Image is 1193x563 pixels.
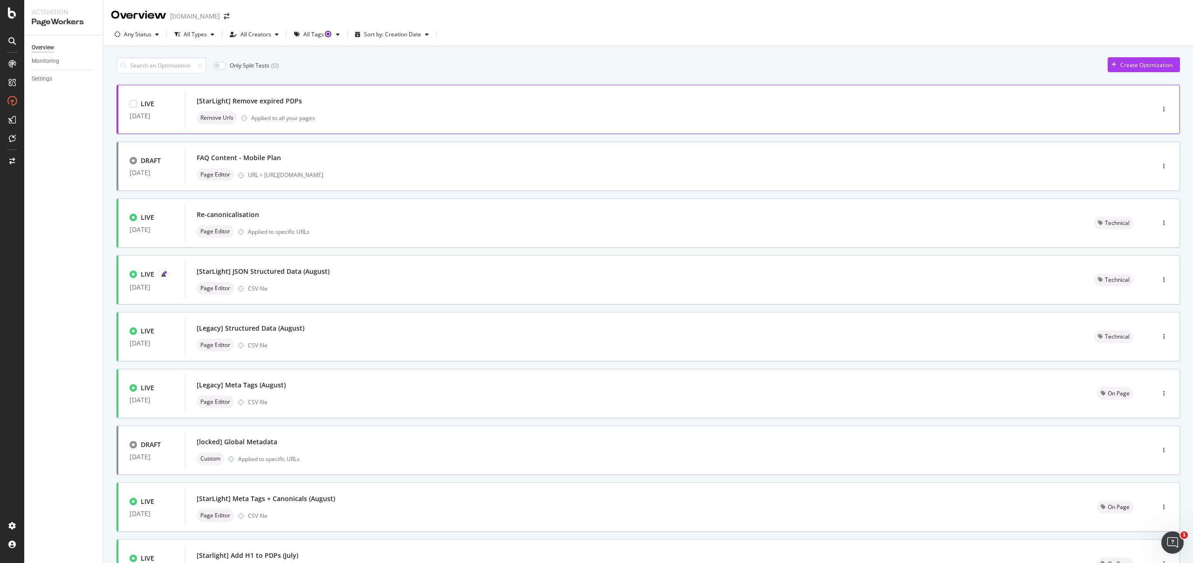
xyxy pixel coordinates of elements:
[1094,330,1133,343] div: neutral label
[197,225,234,238] div: neutral label
[171,27,218,42] button: All Types
[197,282,234,295] div: neutral label
[200,399,230,405] span: Page Editor
[32,74,52,84] div: Settings
[141,326,154,336] div: LIVE
[32,43,54,53] div: Overview
[197,551,298,560] div: [Starlight] Add H1 to PDPs (July)
[130,510,174,517] div: [DATE]
[1097,387,1133,400] div: neutral label
[111,7,166,23] div: Overview
[111,27,163,42] button: Any Status
[200,342,230,348] span: Page Editor
[197,380,286,390] div: [Legacy] Meta Tags (August)
[240,32,271,37] div: All Creators
[197,96,302,106] div: [StarLight] Remove expired PDPs
[251,114,315,122] div: Applied to all your pages
[248,512,267,520] div: CSV file
[197,452,224,465] div: neutral label
[200,285,230,291] span: Page Editor
[226,27,282,42] button: All Creators
[248,171,1115,179] div: URL = [URL][DOMAIN_NAME]
[130,339,174,347] div: [DATE]
[141,440,161,449] div: DRAFT
[364,32,421,37] div: Sort by: Creation Date
[197,324,304,333] div: [Legacy] Structured Data (August)
[124,32,151,37] div: Any Status
[230,61,269,69] div: Only Split Tests
[184,32,207,37] div: All Types
[130,226,174,233] div: [DATE]
[324,30,332,38] div: Tooltip anchor
[130,284,174,291] div: [DATE]
[1108,504,1130,510] span: On Page
[303,32,332,37] div: All Tags
[1108,57,1180,72] button: Create Optimization
[197,494,335,503] div: [StarLight] Meta Tags + Canonicals (August)
[1105,220,1130,226] span: Technical
[141,156,161,165] div: DRAFT
[197,111,237,124] div: neutral label
[197,210,259,219] div: Re-canonicalisation
[32,74,96,84] a: Settings
[141,270,154,279] div: LIVE
[1180,531,1188,539] span: 1
[1161,531,1184,554] iframe: Intercom live chat
[197,168,234,181] div: neutral label
[32,7,96,17] div: Activation
[141,99,154,109] div: LIVE
[1094,217,1133,230] div: neutral label
[32,17,96,27] div: PageWorkers
[32,56,96,66] a: Monitoring
[130,112,174,120] div: [DATE]
[248,341,267,349] div: CSV file
[200,456,220,461] span: Custom
[1108,391,1130,396] span: On Page
[290,27,343,42] button: All TagsTooltip anchor
[224,13,229,20] div: arrow-right-arrow-left
[32,43,96,53] a: Overview
[1120,61,1172,69] div: Create Optimization
[141,497,154,506] div: LIVE
[197,395,234,408] div: neutral label
[248,228,309,236] div: Applied to specific URLs
[141,213,154,222] div: LIVE
[141,383,154,393] div: LIVE
[32,56,59,66] div: Monitoring
[248,398,267,406] div: CSV file
[200,115,233,121] span: Remove Urls
[197,267,329,276] div: [StarLight] JSON Structured Data (August)
[248,285,267,292] div: CSV file
[1094,273,1133,286] div: neutral label
[197,153,281,163] div: FAQ Content - Mobile Plan
[117,57,206,74] input: Search an Optimization
[130,396,174,404] div: [DATE]
[130,453,174,461] div: [DATE]
[238,455,300,463] div: Applied to specific URLs
[200,513,230,518] span: Page Editor
[197,339,234,352] div: neutral label
[197,437,277,447] div: [locked] Global Metadata
[271,61,279,70] div: ( 0 )
[1105,277,1130,283] span: Technical
[130,169,174,176] div: [DATE]
[200,172,230,177] span: Page Editor
[197,509,234,522] div: neutral label
[141,554,154,563] div: LIVE
[170,12,220,21] div: [DOMAIN_NAME]
[200,229,230,234] span: Page Editor
[1097,501,1133,514] div: neutral label
[351,27,432,42] button: Sort by: Creation Date
[1105,334,1130,339] span: Technical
